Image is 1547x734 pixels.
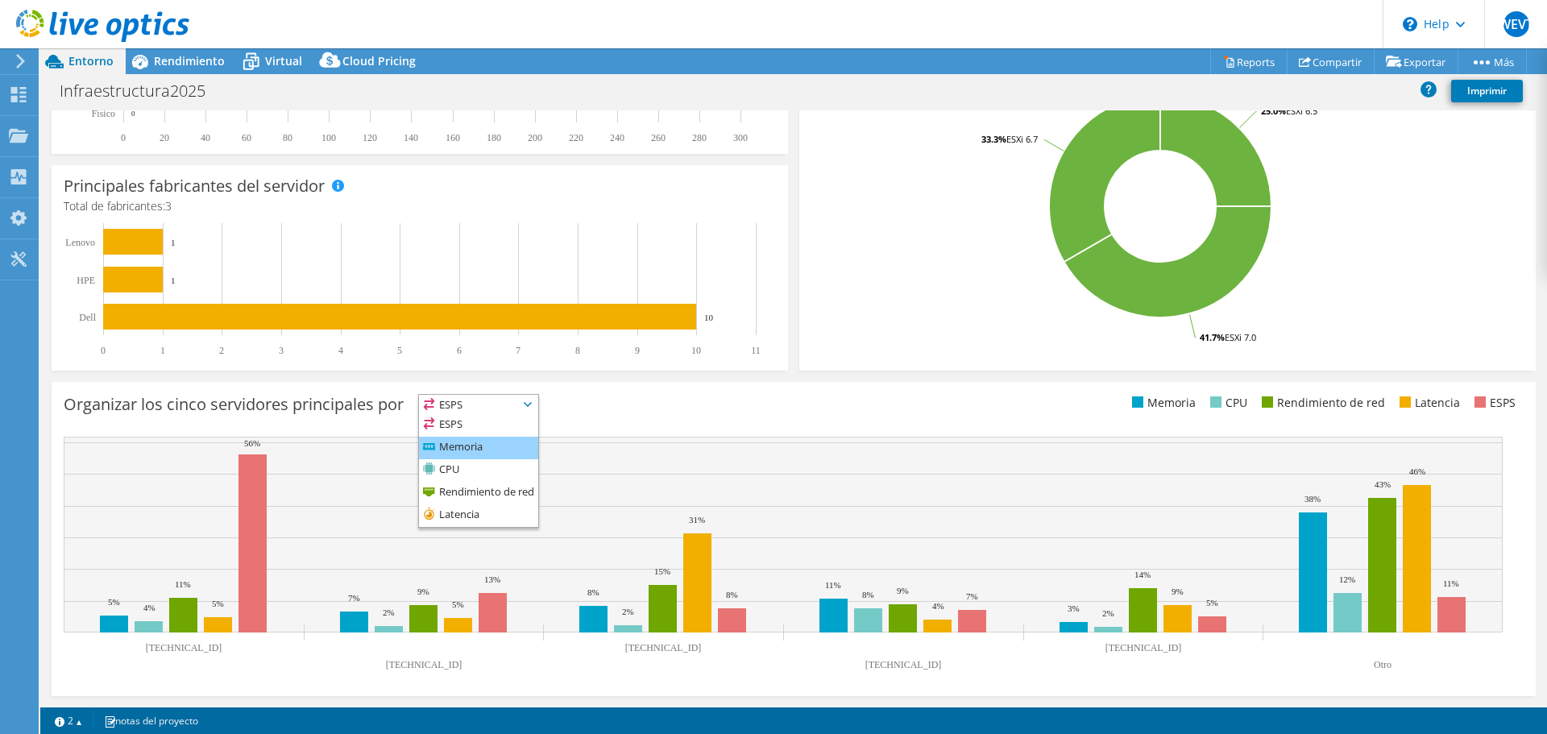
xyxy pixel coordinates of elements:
[691,345,701,356] text: 10
[77,275,95,286] text: HPE
[279,345,284,356] text: 3
[201,132,210,143] text: 40
[528,132,542,143] text: 200
[1339,574,1355,584] text: 12%
[321,132,336,143] text: 100
[635,345,640,356] text: 9
[419,459,538,482] li: CPU
[383,608,395,617] text: 2%
[569,132,583,143] text: 220
[1451,80,1523,102] a: Imprimir
[1374,659,1391,670] text: Otro
[1200,331,1225,343] tspan: 41.7%
[265,53,302,68] span: Virtual
[244,438,260,448] text: 56%
[419,504,538,527] li: Latencia
[516,345,521,356] text: 7
[1396,394,1460,412] li: Latencia
[1006,133,1038,145] tspan: ESXi 6.7
[446,132,460,143] text: 160
[1287,49,1375,74] a: Compartir
[160,132,169,143] text: 20
[175,579,191,589] text: 11%
[1409,467,1425,476] text: 46%
[131,110,135,118] text: 0
[68,53,114,68] span: Entorno
[1102,608,1114,618] text: 2%
[897,586,909,595] text: 9%
[242,132,251,143] text: 60
[452,599,464,609] text: 5%
[1128,394,1196,412] li: Memoria
[704,313,714,322] text: 10
[219,345,224,356] text: 2
[160,345,165,356] text: 1
[417,587,429,596] text: 9%
[692,132,707,143] text: 280
[1068,603,1080,613] text: 3%
[1374,49,1458,74] a: Exportar
[283,132,292,143] text: 80
[212,599,224,608] text: 5%
[625,642,702,653] text: [TECHNICAL_ID]
[1375,479,1391,489] text: 43%
[79,312,96,323] text: Dell
[622,607,634,616] text: 2%
[93,711,209,731] a: notas del proyecto
[1206,394,1247,412] li: CPU
[143,603,156,612] text: 4%
[1470,394,1516,412] li: ESPS
[1403,17,1417,31] svg: \n
[751,345,761,356] text: 11
[1258,394,1385,412] li: Rendimiento de red
[1304,494,1321,504] text: 38%
[1261,105,1286,117] tspan: 25.0%
[404,132,418,143] text: 140
[981,133,1006,145] tspan: 33.3%
[64,177,325,195] h3: Principales fabricantes del servidor
[654,566,670,576] text: 15%
[825,580,841,590] text: 11%
[64,197,776,215] h4: Total de fabricantes:
[92,108,115,119] tspan: Físico
[171,276,176,285] text: 1
[1134,570,1151,579] text: 14%
[386,659,462,670] text: [TECHNICAL_ID]
[575,345,580,356] text: 8
[338,345,343,356] text: 4
[484,574,500,584] text: 13%
[1210,49,1288,74] a: Reports
[342,53,416,68] span: Cloud Pricing
[966,591,978,601] text: 7%
[1105,642,1182,653] text: [TECHNICAL_ID]
[146,642,222,653] text: [TECHNICAL_ID]
[587,587,599,597] text: 8%
[726,590,738,599] text: 8%
[419,414,538,437] li: ESPS
[1503,11,1529,37] span: WEVT
[154,53,225,68] span: Rendimiento
[862,590,874,599] text: 8%
[457,345,462,356] text: 6
[65,237,95,248] text: Lenovo
[348,593,360,603] text: 7%
[733,132,748,143] text: 300
[1225,331,1256,343] tspan: ESXi 7.0
[363,132,377,143] text: 120
[689,515,705,525] text: 31%
[108,597,120,607] text: 5%
[121,132,126,143] text: 0
[419,482,538,504] li: Rendimiento de red
[165,198,172,214] span: 3
[651,132,666,143] text: 260
[610,132,624,143] text: 240
[1172,587,1184,596] text: 9%
[865,659,942,670] text: [TECHNICAL_ID]
[419,395,538,414] span: ESPS
[1206,598,1218,608] text: 5%
[397,345,402,356] text: 5
[1458,49,1527,74] a: Más
[44,711,93,731] a: 2
[101,345,106,356] text: 0
[487,132,501,143] text: 180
